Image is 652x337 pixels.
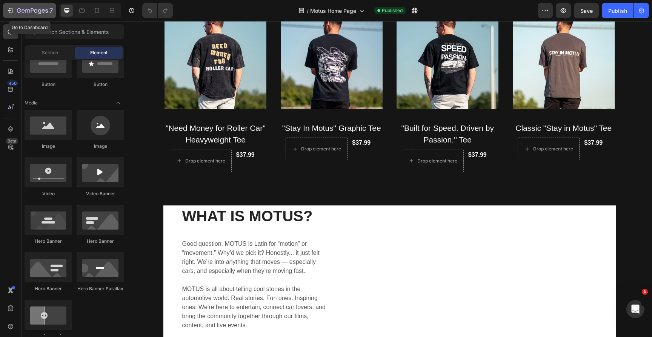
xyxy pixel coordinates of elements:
div: Button [77,81,124,88]
p: 7 [49,6,53,15]
div: $37.99 [224,116,244,127]
div: Drop element here [406,125,446,131]
input: Search Sections & Elements [25,24,124,39]
span: Element [90,49,108,56]
div: $37.99 [456,116,476,127]
span: Published [382,7,403,14]
div: Image [25,143,72,150]
iframe: Intercom live chat [626,300,644,318]
button: Publish [602,3,634,18]
span: Media [25,100,38,106]
span: Toggle open [112,97,124,109]
div: Hero Banner [25,285,72,292]
div: Undo/Redo [142,3,173,18]
a: Classic "Stay in Motus" Tee [384,100,489,114]
div: Button [25,81,72,88]
div: Publish [608,7,627,15]
button: Save [574,3,599,18]
p: Good question. MOTUS is Latin for “motion” or “movement.” Why’d we pick it? Honestly... it just f... [55,280,201,316]
span: Section [42,49,58,56]
div: Hero Banner [77,238,124,245]
iframe: Design area [127,21,652,337]
div: Video [25,190,72,197]
span: Motus Home Page [310,7,356,15]
div: 450 [7,80,18,86]
h2: WHAT IS MOTUS? [54,246,202,267]
span: 1 [642,289,648,295]
div: Image [77,143,124,150]
a: "Stay In Motus" Graphic Tee [152,100,257,114]
a: "Built for Speed. Driven by Passion." Tee [268,100,373,126]
div: Video Banner [77,190,124,197]
div: Hero Banner Parallax [77,285,124,292]
span: Save [580,8,593,14]
div: Beta [6,138,18,144]
div: Drop element here [174,125,214,131]
button: 7 [3,3,56,18]
div: Hero Banner [25,238,72,245]
div: $37.99 [340,129,360,139]
div: Drop element here [290,137,330,143]
span: / [307,7,309,15]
